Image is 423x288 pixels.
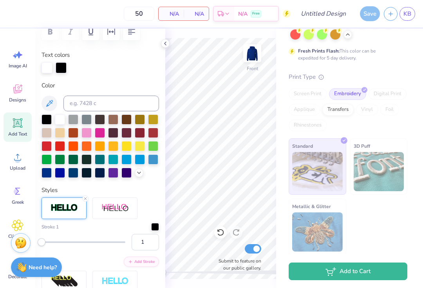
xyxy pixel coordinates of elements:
[42,186,58,195] label: Styles
[289,72,407,82] div: Print Type
[163,10,179,18] span: N/A
[356,104,378,116] div: Vinyl
[322,104,354,116] div: Transfers
[292,202,331,210] span: Metallic & Glitter
[9,63,27,69] span: Image AI
[399,7,415,21] a: KB
[292,152,343,191] img: Standard
[247,65,258,72] div: Front
[38,238,45,246] div: Accessibility label
[42,81,159,90] label: Color
[9,97,26,103] span: Designs
[12,199,24,205] span: Greek
[124,257,159,267] button: Add Stroke
[354,142,370,150] span: 3D Puff
[188,10,204,18] span: N/A
[124,7,154,21] input: – –
[101,277,129,286] img: Negative Space
[289,88,327,100] div: Screen Print
[289,120,327,131] div: Rhinestones
[354,152,404,191] img: 3D Puff
[295,6,352,22] input: Untitled Design
[214,257,261,272] label: Submit to feature on our public gallery.
[51,203,78,212] img: Stroke
[10,165,25,171] span: Upload
[289,104,320,116] div: Applique
[292,212,343,252] img: Metallic & Glitter
[380,104,399,116] div: Foil
[101,203,129,213] img: Shadow
[292,142,313,150] span: Standard
[42,51,70,60] label: Text colors
[63,96,159,111] input: e.g. 7428 c
[252,11,260,16] span: Free
[8,131,27,137] span: Add Text
[5,233,31,246] span: Clipart & logos
[51,275,78,288] img: 3D Illusion
[8,274,27,280] span: Decorate
[369,88,407,100] div: Digital Print
[403,9,411,18] span: KB
[42,223,59,230] label: Stroke 1
[298,48,340,54] strong: Fresh Prints Flash:
[29,264,57,271] strong: Need help?
[298,47,394,62] div: This color can be expedited for 5 day delivery.
[244,45,260,61] img: Front
[329,88,366,100] div: Embroidery
[238,10,248,18] span: N/A
[289,263,407,280] button: Add to Cart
